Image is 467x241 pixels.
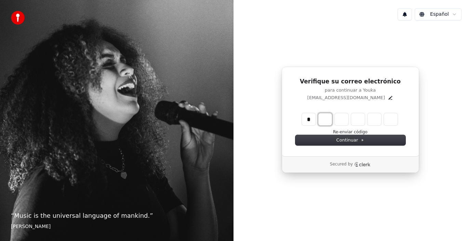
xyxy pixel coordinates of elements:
button: Edit [388,95,393,101]
input: Digit 2 [318,113,332,125]
img: youka [11,11,25,25]
button: Continuar [295,135,405,145]
div: Verification code input [301,112,399,127]
input: Digit 3 [335,113,348,125]
p: [EMAIL_ADDRESS][DOMAIN_NAME] [307,95,385,101]
a: Clerk logo [354,162,371,167]
p: para continuar a Youka [295,87,405,93]
button: Re-enviar código [333,130,368,135]
input: Digit 6 [384,113,398,125]
h1: Verifique su correo electrónico [295,78,405,86]
input: Enter verification code. Digit 1 [302,113,316,125]
input: Digit 5 [368,113,381,125]
span: Continuar [336,137,364,143]
p: “ Music is the universal language of mankind. ” [11,211,223,220]
p: Secured by [330,162,353,167]
input: Digit 4 [351,113,365,125]
footer: [PERSON_NAME] [11,223,223,230]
